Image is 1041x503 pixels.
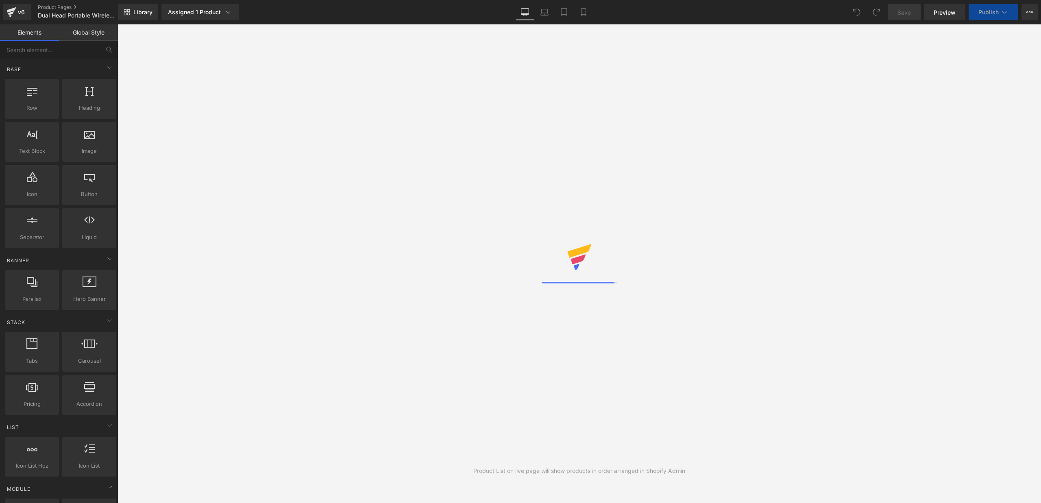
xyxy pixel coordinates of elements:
[3,4,31,20] a: v6
[535,4,554,20] a: Laptop
[65,147,114,155] span: Image
[473,466,685,475] div: Product List on live page will show products in order arranged in Shopify Admin
[969,4,1018,20] button: Publish
[7,147,57,155] span: Text Block
[849,4,865,20] button: Undo
[7,233,57,242] span: Separator
[554,4,574,20] a: Tablet
[118,4,158,20] a: New Library
[6,318,26,326] span: Stack
[7,357,57,365] span: Tabs
[38,4,131,11] a: Product Pages
[868,4,884,20] button: Redo
[7,400,57,408] span: Pricing
[924,4,965,20] a: Preview
[1021,4,1038,20] button: More
[65,462,114,470] span: Icon List
[515,4,535,20] a: Desktop
[16,7,26,17] div: v6
[7,104,57,112] span: Row
[65,190,114,198] span: Button
[7,295,57,303] span: Parallax
[6,423,20,431] span: List
[6,65,22,73] span: Base
[168,8,232,16] div: Assigned 1 Product
[978,9,999,15] span: Publish
[934,8,956,17] span: Preview
[65,295,114,303] span: Hero Banner
[7,190,57,198] span: Icon
[65,233,114,242] span: Liquid
[6,485,31,493] span: Module
[65,357,114,365] span: Carousel
[574,4,593,20] a: Mobile
[65,400,114,408] span: Accordion
[38,12,116,19] span: Dual Head Portable Wireless Probe Color Doppler Ultrasound Scanner
[897,8,911,17] span: Save
[7,462,57,470] span: Icon List Hoz
[6,257,30,264] span: Banner
[65,104,114,112] span: Heading
[133,9,152,16] span: Library
[59,24,118,41] a: Global Style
